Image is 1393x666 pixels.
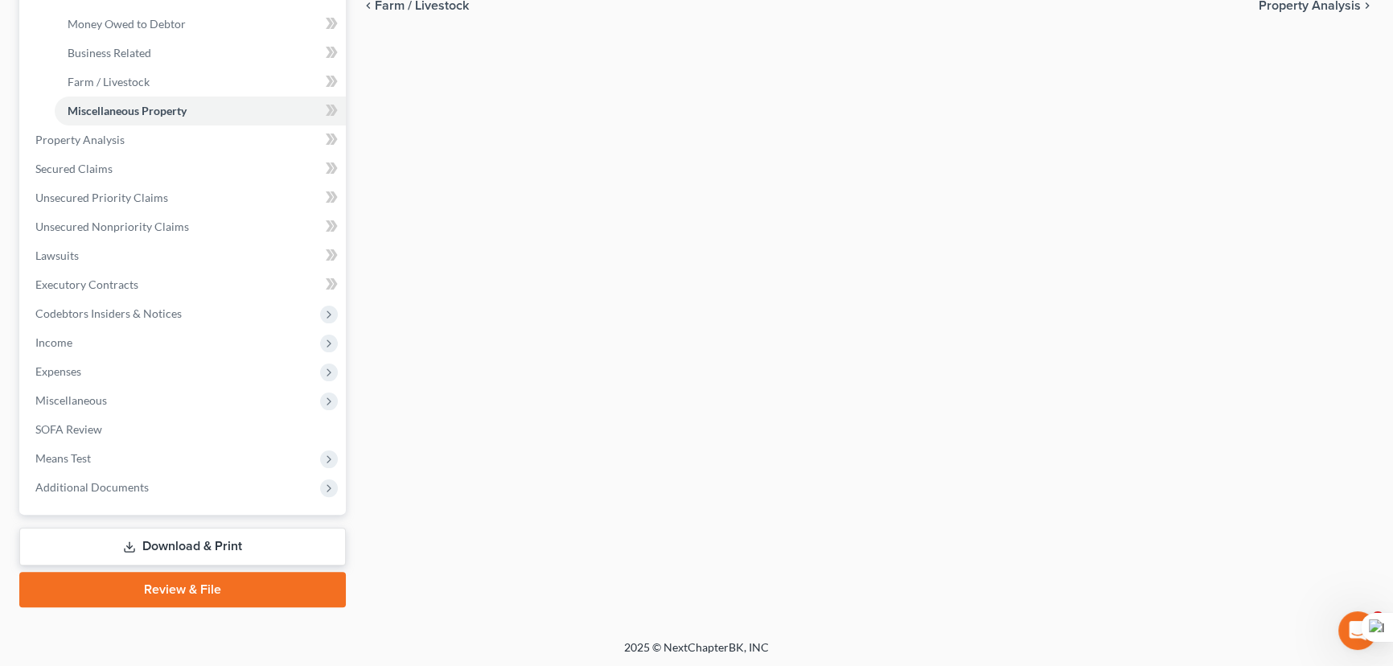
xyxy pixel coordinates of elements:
[35,480,149,494] span: Additional Documents
[23,212,346,241] a: Unsecured Nonpriority Claims
[55,10,346,39] a: Money Owed to Debtor
[19,528,346,565] a: Download & Print
[68,104,187,117] span: Miscellaneous Property
[23,154,346,183] a: Secured Claims
[35,422,102,436] span: SOFA Review
[1338,611,1377,650] iframe: Intercom live chat
[35,249,79,262] span: Lawsuits
[23,415,346,444] a: SOFA Review
[23,125,346,154] a: Property Analysis
[55,68,346,97] a: Farm / Livestock
[35,191,168,204] span: Unsecured Priority Claims
[19,572,346,607] a: Review & File
[35,335,72,349] span: Income
[68,17,186,31] span: Money Owed to Debtor
[35,277,138,291] span: Executory Contracts
[35,306,182,320] span: Codebtors Insiders & Notices
[35,451,91,465] span: Means Test
[55,97,346,125] a: Miscellaneous Property
[35,364,81,378] span: Expenses
[23,241,346,270] a: Lawsuits
[35,162,113,175] span: Secured Claims
[23,270,346,299] a: Executory Contracts
[1371,611,1384,624] span: 4
[68,75,150,88] span: Farm / Livestock
[35,220,189,233] span: Unsecured Nonpriority Claims
[68,46,151,60] span: Business Related
[23,183,346,212] a: Unsecured Priority Claims
[55,39,346,68] a: Business Related
[35,393,107,407] span: Miscellaneous
[35,133,125,146] span: Property Analysis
